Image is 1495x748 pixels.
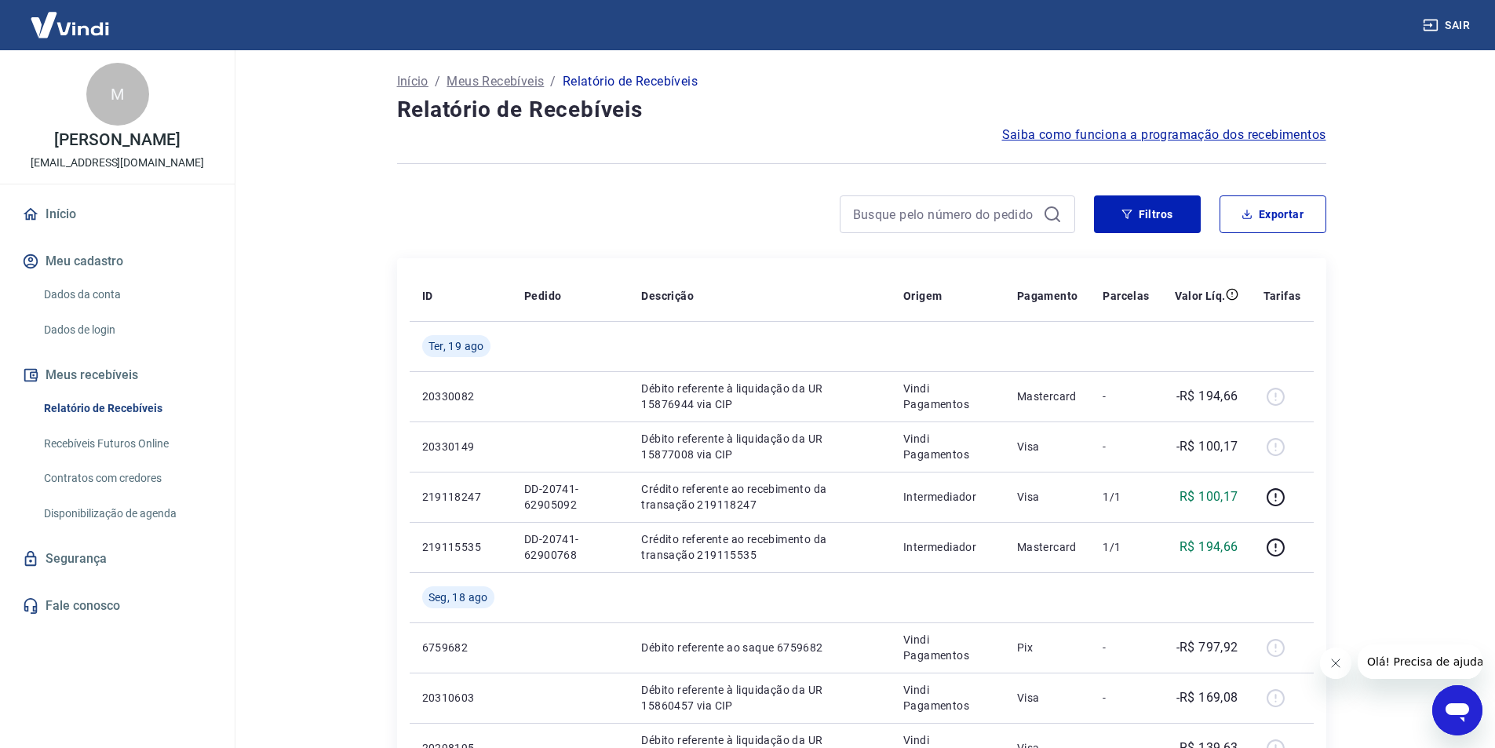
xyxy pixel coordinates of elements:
p: ID [422,288,433,304]
p: 219118247 [422,489,499,505]
a: Recebíveis Futuros Online [38,428,216,460]
a: Fale conosco [19,589,216,623]
p: DD-20741-62905092 [524,481,617,513]
a: Dados da conta [38,279,216,311]
a: Segurança [19,542,216,576]
p: -R$ 797,92 [1176,638,1238,657]
p: Pagamento [1017,288,1078,304]
input: Busque pelo número do pedido [853,203,1037,226]
p: R$ 194,66 [1180,538,1238,556]
p: -R$ 169,08 [1176,688,1238,707]
p: [PERSON_NAME] [54,132,180,148]
p: Crédito referente ao recebimento da transação 219115535 [641,531,878,563]
p: Débito referente ao saque 6759682 [641,640,878,655]
p: 20330082 [422,389,499,404]
p: Vindi Pagamentos [903,381,992,412]
p: Pix [1017,640,1078,655]
p: Mastercard [1017,389,1078,404]
a: Contratos com credores [38,462,216,494]
p: Débito referente à liquidação da UR 15877008 via CIP [641,431,878,462]
p: Vindi Pagamentos [903,431,992,462]
p: / [550,72,556,91]
p: Vindi Pagamentos [903,682,992,713]
p: R$ 100,17 [1180,487,1238,506]
h4: Relatório de Recebíveis [397,94,1326,126]
p: Visa [1017,690,1078,706]
p: - [1103,690,1149,706]
p: Débito referente à liquidação da UR 15876944 via CIP [641,381,878,412]
a: Saiba como funciona a programação dos recebimentos [1002,126,1326,144]
span: Olá! Precisa de ajuda? [9,11,132,24]
a: Início [397,72,428,91]
p: - [1103,439,1149,454]
p: Débito referente à liquidação da UR 15860457 via CIP [641,682,878,713]
p: -R$ 194,66 [1176,387,1238,406]
a: Início [19,197,216,232]
p: -R$ 100,17 [1176,437,1238,456]
p: Visa [1017,439,1078,454]
p: Intermediador [903,539,992,555]
a: Meus Recebíveis [447,72,544,91]
p: Intermediador [903,489,992,505]
p: Pedido [524,288,561,304]
span: Ter, 19 ago [428,338,484,354]
div: M [86,63,149,126]
iframe: Botão para abrir a janela de mensagens [1432,685,1482,735]
button: Exportar [1220,195,1326,233]
iframe: Mensagem da empresa [1358,644,1482,679]
p: Vindi Pagamentos [903,632,992,663]
p: [EMAIL_ADDRESS][DOMAIN_NAME] [31,155,204,171]
span: Seg, 18 ago [428,589,488,605]
a: Dados de login [38,314,216,346]
p: Origem [903,288,942,304]
iframe: Fechar mensagem [1320,648,1351,679]
button: Sair [1420,11,1476,40]
button: Meu cadastro [19,244,216,279]
p: Valor Líq. [1175,288,1226,304]
button: Filtros [1094,195,1201,233]
p: DD-20741-62900768 [524,531,617,563]
button: Meus recebíveis [19,358,216,392]
p: - [1103,640,1149,655]
p: Mastercard [1017,539,1078,555]
p: Tarifas [1263,288,1301,304]
p: 219115535 [422,539,499,555]
p: 1/1 [1103,539,1149,555]
img: Vindi [19,1,121,49]
p: Parcelas [1103,288,1149,304]
p: 1/1 [1103,489,1149,505]
p: Visa [1017,489,1078,505]
p: Crédito referente ao recebimento da transação 219118247 [641,481,878,513]
p: 6759682 [422,640,499,655]
p: Relatório de Recebíveis [563,72,698,91]
p: 20310603 [422,690,499,706]
p: Descrição [641,288,694,304]
p: - [1103,389,1149,404]
a: Disponibilização de agenda [38,498,216,530]
a: Relatório de Recebíveis [38,392,216,425]
p: 20330149 [422,439,499,454]
p: / [435,72,440,91]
